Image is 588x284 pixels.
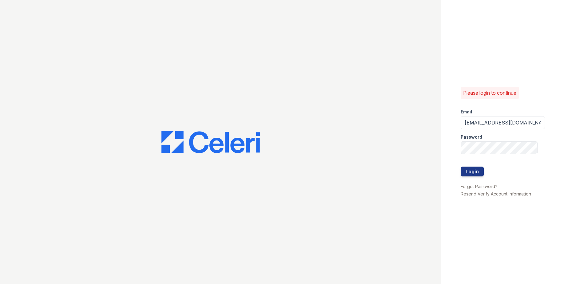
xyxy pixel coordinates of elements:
img: CE_Logo_Blue-a8612792a0a2168367f1c8372b55b34899dd931a85d93a1a3d3e32e68fde9ad4.png [161,131,260,153]
label: Password [461,134,482,140]
button: Login [461,167,484,176]
a: Forgot Password? [461,184,497,189]
p: Please login to continue [463,89,516,97]
label: Email [461,109,472,115]
a: Resend Verify Account Information [461,191,531,196]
